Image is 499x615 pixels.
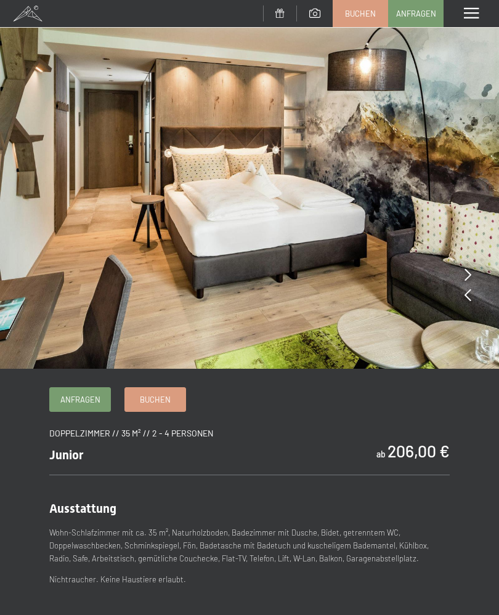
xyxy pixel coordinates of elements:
p: Wohn-Schlafzimmer mit ca. 35 m², Naturholzboden, Badezimmer mit Dusche, Bidet, getrenntem WC, Dop... [49,526,450,565]
span: ab [376,449,386,459]
a: Buchen [333,1,387,26]
span: Anfragen [396,8,436,19]
span: Buchen [345,8,376,19]
span: Anfragen [60,394,100,405]
span: Junior [49,448,84,462]
a: Anfragen [389,1,443,26]
b: 206,00 € [387,441,450,460]
a: Buchen [125,388,185,411]
span: Ausstattung [49,501,116,516]
span: Doppelzimmer // 35 m² // 2 - 4 Personen [49,428,213,438]
p: Nichtraucher. Keine Haustiere erlaubt. [49,573,450,586]
span: Buchen [140,394,171,405]
a: Anfragen [50,388,110,411]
